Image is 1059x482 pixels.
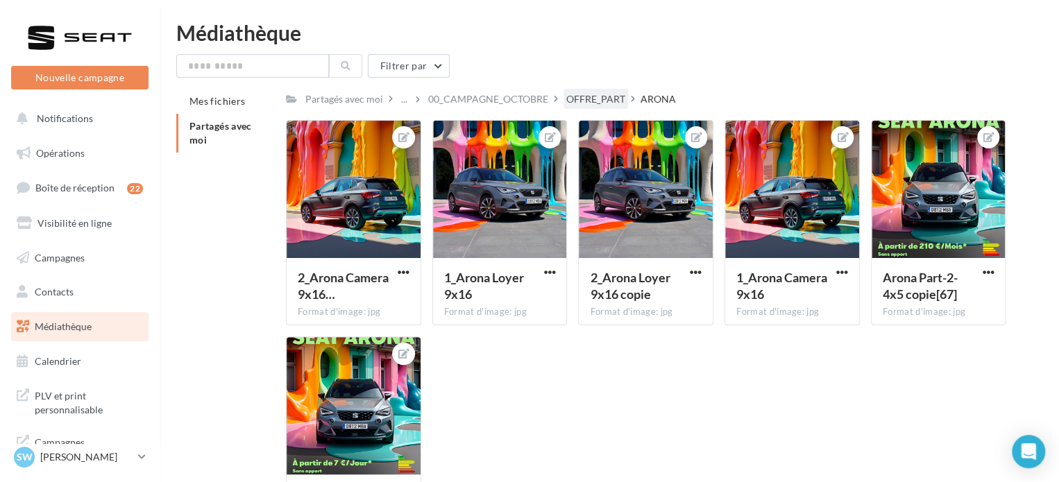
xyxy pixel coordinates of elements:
[1012,435,1045,468] div: Open Intercom Messenger
[8,312,151,341] a: Médiathèque
[444,306,556,318] div: Format d'image: jpg
[444,270,524,302] span: 1_Arona Loyer 9x16
[35,286,74,298] span: Contacts
[398,89,410,109] div: ...
[35,251,85,263] span: Campagnes
[40,450,133,464] p: [PERSON_NAME]
[8,381,151,422] a: PLV et print personnalisable
[305,92,383,106] div: Partagés avec moi
[35,182,115,193] span: Boîte de réception
[883,270,958,302] span: Arona Part-2-4x5 copie[67]
[36,147,85,159] span: Opérations
[883,306,994,318] div: Format d'image: jpg
[298,306,409,318] div: Format d'image: jpg
[35,386,143,416] span: PLV et print personnalisable
[590,270,670,302] span: 2_Arona Loyer 9x16 copie
[8,347,151,376] a: Calendrier
[17,450,33,464] span: SW
[8,277,151,307] a: Contacts
[37,217,112,229] span: Visibilité en ligne
[736,306,848,318] div: Format d'image: jpg
[736,270,827,302] span: 1_Arona Camera 9x16
[35,320,92,332] span: Médiathèque
[428,92,548,106] div: 00_CAMPAGNE_OCTOBRE
[8,427,151,468] a: Campagnes DataOnDemand
[189,120,252,146] span: Partagés avec moi
[35,355,81,367] span: Calendrier
[298,270,389,302] span: 2_Arona Camera 9x16 copie
[35,433,143,463] span: Campagnes DataOnDemand
[8,139,151,168] a: Opérations
[566,92,625,106] div: OFFRE_PART
[11,444,149,470] a: SW [PERSON_NAME]
[641,92,676,106] div: ARONA
[176,22,1042,43] div: Médiathèque
[8,243,151,273] a: Campagnes
[368,54,450,78] button: Filtrer par
[8,209,151,238] a: Visibilité en ligne
[11,66,149,89] button: Nouvelle campagne
[8,104,146,133] button: Notifications
[590,306,702,318] div: Format d'image: jpg
[127,183,143,194] div: 22
[189,95,245,107] span: Mes fichiers
[8,173,151,203] a: Boîte de réception22
[37,112,93,124] span: Notifications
